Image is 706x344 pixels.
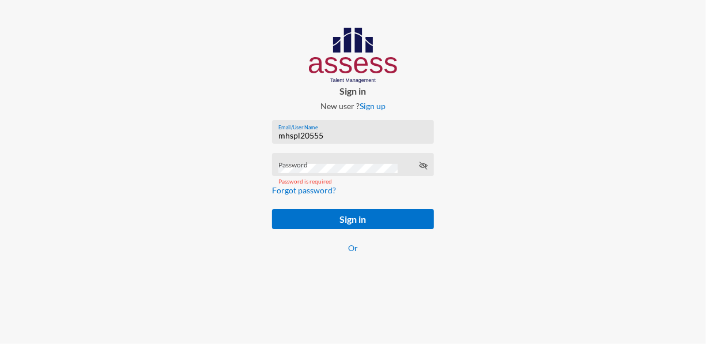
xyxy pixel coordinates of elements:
p: Sign in [263,85,443,96]
button: Sign in [272,209,433,229]
p: Or [272,243,433,253]
a: Sign up [360,101,386,111]
p: New user ? [263,101,443,111]
mat-error: Password is required [278,178,428,185]
input: Email/User Name [278,131,428,140]
img: AssessLogoo.svg [309,28,397,83]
